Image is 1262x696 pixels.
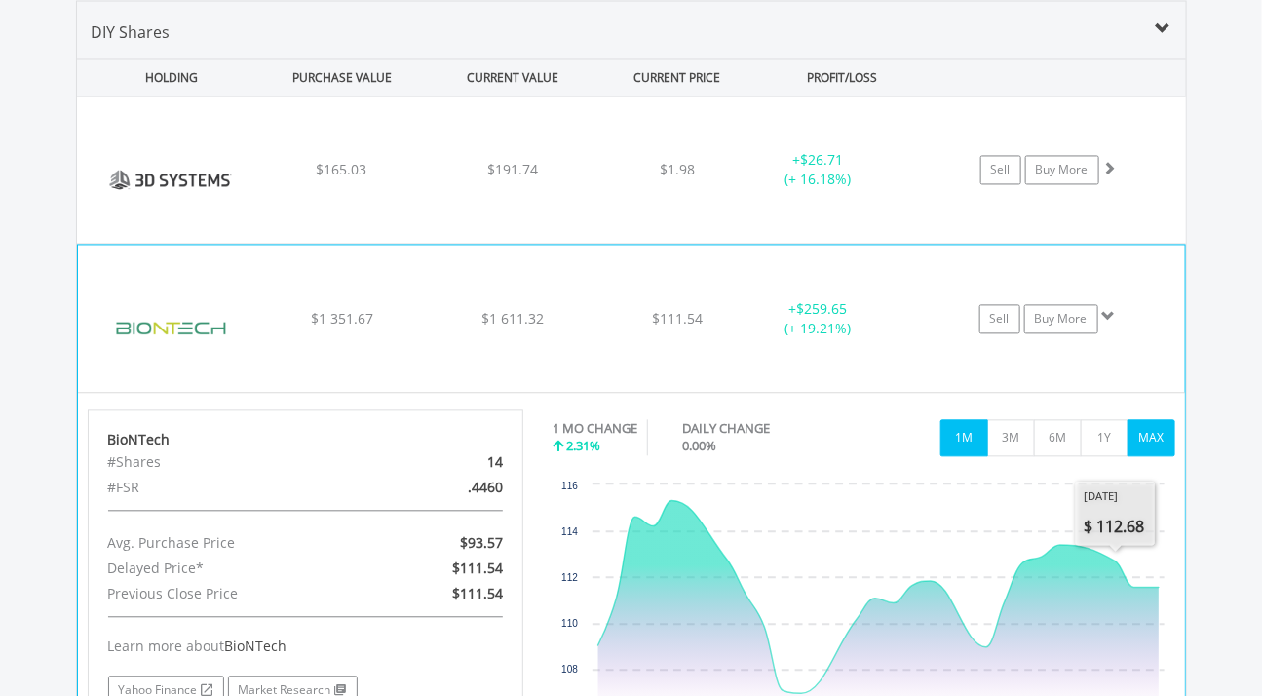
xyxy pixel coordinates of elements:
button: 3M [987,420,1035,457]
div: Previous Close Price [94,582,376,607]
text: 114 [561,527,578,538]
div: .4460 [376,476,517,501]
span: BioNTech [225,638,287,656]
div: CURRENT PRICE [599,60,754,97]
span: $165.03 [316,161,366,179]
div: CURRENT VALUE [430,60,596,97]
text: 110 [561,619,578,630]
text: 112 [561,573,578,584]
a: Sell [980,156,1021,185]
span: $111.54 [452,585,503,603]
div: #Shares [94,450,376,476]
div: HOLDING [78,60,255,97]
div: Avg. Purchase Price [94,531,376,557]
div: #FSR [94,476,376,501]
button: MAX [1128,420,1175,457]
span: $111.54 [652,310,703,329]
button: 1Y [1081,420,1128,457]
a: Buy More [1025,156,1099,185]
div: 14 [376,450,517,476]
span: $93.57 [460,534,503,553]
span: $111.54 [452,560,503,578]
div: BioNTech [108,431,504,450]
span: DIY Shares [92,22,171,44]
text: 108 [561,665,578,676]
span: $191.74 [487,161,538,179]
span: 0.00% [682,438,716,455]
img: EQU.US.DDD.png [87,122,254,239]
a: Sell [979,305,1020,334]
img: EQU.US.BNTX.png [88,270,255,387]
span: $1.98 [660,161,695,179]
button: 6M [1034,420,1082,457]
div: 1 MO CHANGE [553,420,637,439]
button: 1M [940,420,988,457]
span: $1 351.67 [311,310,373,329]
a: Buy More [1024,305,1098,334]
text: 116 [561,482,578,492]
div: PROFIT/LOSS [759,60,926,97]
span: 2.31% [566,438,600,455]
div: Delayed Price* [94,557,376,582]
div: PURCHASE VALUE [259,60,426,97]
span: $26.71 [801,151,844,170]
div: + (+ 16.18%) [746,151,893,190]
div: + (+ 19.21%) [745,300,891,339]
span: $259.65 [796,300,847,319]
span: $1 611.32 [481,310,544,329]
div: Learn more about [108,638,504,657]
div: DAILY CHANGE [682,420,838,439]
